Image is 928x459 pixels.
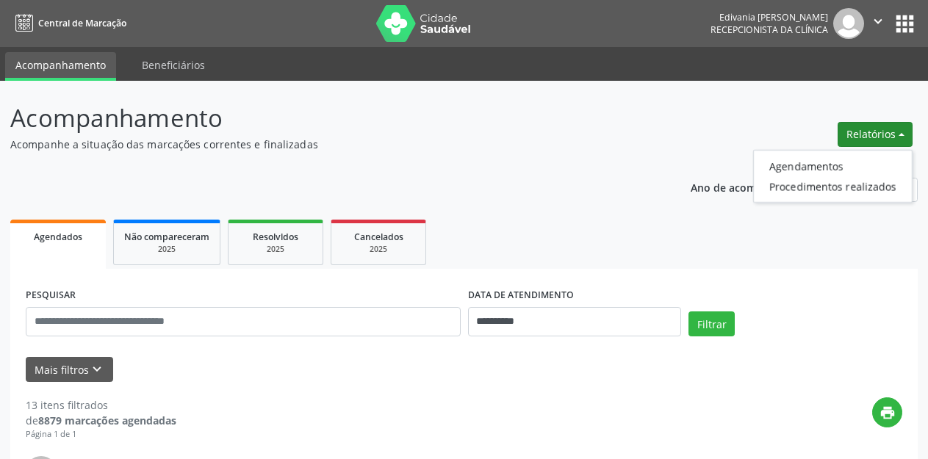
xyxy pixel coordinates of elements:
button: Relatórios [838,122,913,147]
div: 13 itens filtrados [26,397,176,413]
label: PESQUISAR [26,284,76,307]
i:  [870,13,886,29]
p: Acompanhamento [10,100,646,137]
i: keyboard_arrow_down [89,361,105,377]
span: Recepcionista da clínica [711,24,828,36]
div: 2025 [342,244,415,255]
img: img [833,8,864,39]
strong: 8879 marcações agendadas [38,413,176,427]
span: Resolvidos [253,231,298,243]
a: Procedimentos realizados [754,176,912,197]
i: print [880,405,896,421]
a: Acompanhamento [5,52,116,81]
label: DATA DE ATENDIMENTO [468,284,574,307]
div: Página 1 de 1 [26,428,176,441]
button: print [872,397,902,427]
a: Central de Marcação [10,11,126,35]
button: Filtrar [688,311,735,336]
div: de [26,413,176,428]
a: Beneficiários [132,52,215,78]
span: Central de Marcação [38,17,126,29]
p: Acompanhe a situação das marcações correntes e finalizadas [10,137,646,152]
button:  [864,8,892,39]
div: Edivania [PERSON_NAME] [711,11,828,24]
div: 2025 [239,244,312,255]
button: apps [892,11,918,37]
span: Não compareceram [124,231,209,243]
p: Ano de acompanhamento [691,178,821,196]
span: Agendados [34,231,82,243]
button: Mais filtroskeyboard_arrow_down [26,357,113,383]
div: 2025 [124,244,209,255]
a: Agendamentos [754,156,912,176]
span: Cancelados [354,231,403,243]
ul: Relatórios [753,150,913,203]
